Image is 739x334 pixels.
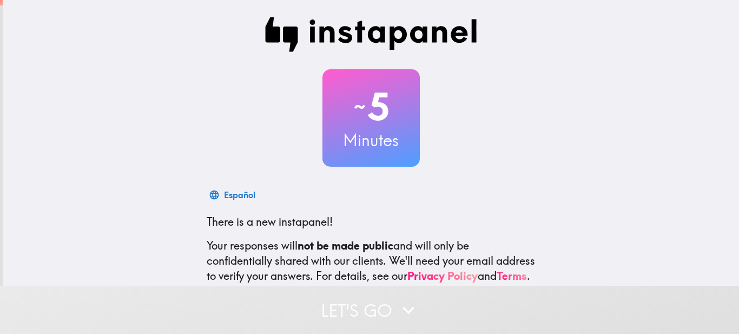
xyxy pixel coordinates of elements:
p: Your responses will and will only be confidentially shared with our clients. We'll need your emai... [207,238,536,284]
a: Terms [497,269,527,283]
button: Español [207,184,260,206]
span: ~ [352,90,367,123]
h2: 5 [322,84,420,129]
span: There is a new instapanel! [207,215,333,228]
h3: Minutes [322,129,420,152]
img: Instapanel [265,17,477,52]
b: not be made public [298,239,393,252]
div: Español [224,187,255,202]
a: Privacy Policy [407,269,478,283]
